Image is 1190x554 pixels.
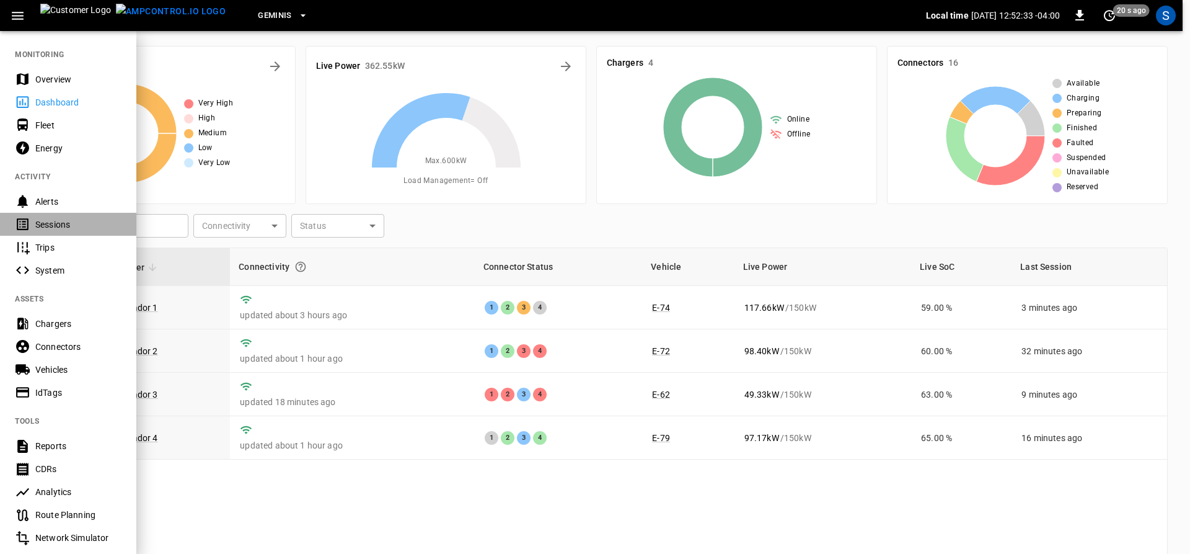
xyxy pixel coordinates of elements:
[35,386,121,399] div: IdTags
[971,9,1060,22] p: [DATE] 12:52:33 -04:00
[926,9,969,22] p: Local time
[35,264,121,277] div: System
[35,509,121,521] div: Route Planning
[35,96,121,109] div: Dashboard
[35,364,121,376] div: Vehicles
[258,9,292,23] span: Geminis
[40,4,111,27] img: Customer Logo
[35,318,121,330] div: Chargers
[35,218,121,231] div: Sessions
[35,463,121,475] div: CDRs
[35,73,121,86] div: Overview
[116,4,226,19] img: ampcontrol.io logo
[35,195,121,208] div: Alerts
[35,142,121,154] div: Energy
[35,241,121,254] div: Trips
[35,486,121,498] div: Analytics
[35,532,121,544] div: Network Simulator
[1100,6,1119,25] button: set refresh interval
[35,341,121,353] div: Connectors
[1156,6,1176,25] div: profile-icon
[1113,4,1150,17] span: 20 s ago
[35,440,121,452] div: Reports
[35,119,121,132] div: Fleet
